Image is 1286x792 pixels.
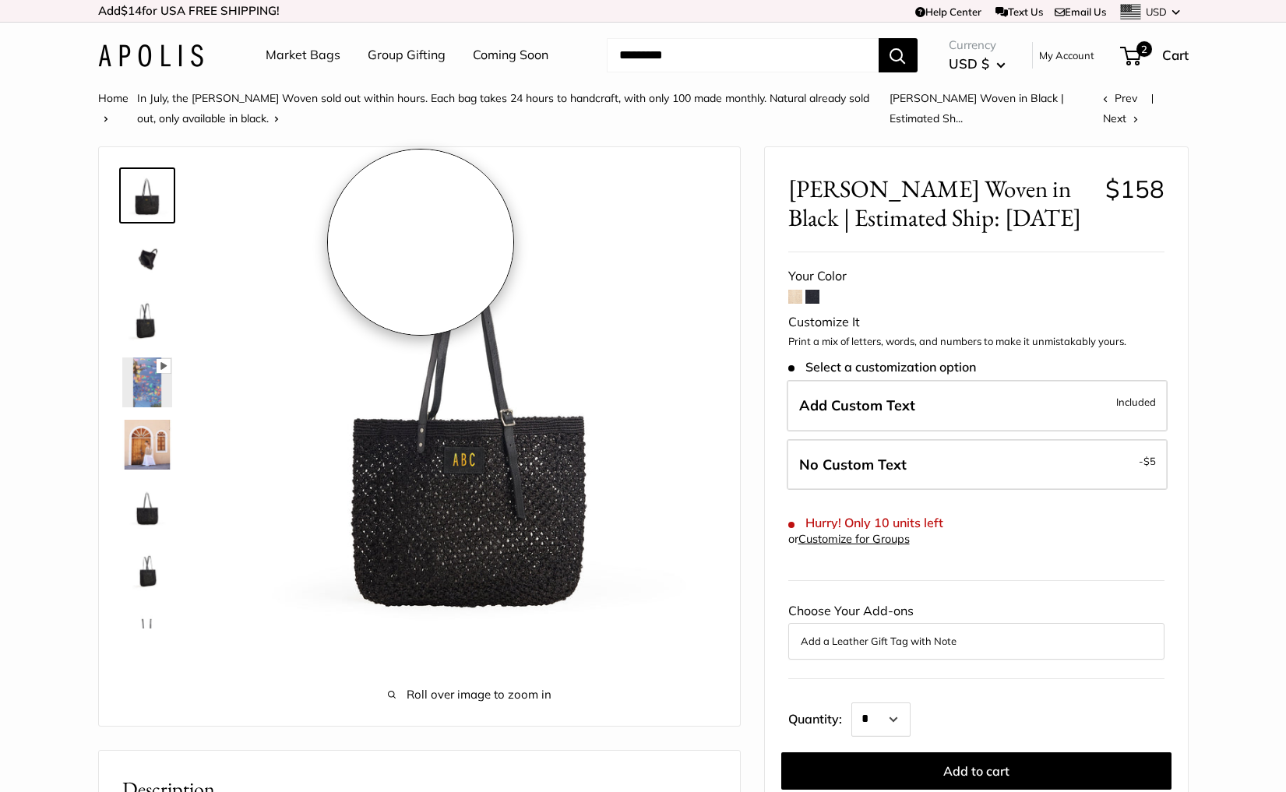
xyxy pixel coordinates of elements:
button: USD $ [949,51,1006,76]
span: [PERSON_NAME] Woven in Black | Estimated Ship: [DATE] [788,174,1094,232]
span: $158 [1105,174,1164,204]
a: Text Us [995,5,1043,18]
input: Search... [607,38,879,72]
a: Mercado Woven in Black | Estimated Ship: Oct. 19th [119,230,175,286]
a: Mercado Woven in Black | Estimated Ship: Oct. 19th [119,354,175,410]
span: No Custom Text [799,456,907,473]
span: $5 [1143,455,1156,467]
img: Mercado Woven in Black | Estimated Ship: Oct. 19th [122,420,172,470]
a: Prev [1103,91,1137,105]
span: Currency [949,34,1006,56]
span: USD $ [949,55,989,72]
div: Customize It [788,311,1164,334]
label: Leave Blank [787,439,1168,491]
img: Apolis [98,44,203,67]
span: [PERSON_NAME] Woven in Black | Estimated Sh... [890,91,1064,125]
a: Market Bags [266,44,340,67]
a: Coming Soon [473,44,548,67]
a: Group Gifting [368,44,446,67]
span: $14 [121,3,142,18]
a: Mercado Woven in Black | Estimated Ship: Oct. 19th [119,417,175,473]
a: Mercado Woven in Black | Estimated Ship: Oct. 19th [119,167,175,224]
nav: Breadcrumb [98,88,1104,128]
img: Mercado Woven in Black | Estimated Ship: Oct. 19th [122,544,172,594]
img: Mercado Woven in Black | Estimated Ship: Oct. 19th [122,295,172,345]
img: Mercado Woven in Black | Estimated Ship: Oct. 19th [224,171,717,664]
a: Customize for Groups [798,532,910,546]
span: Cart [1162,47,1189,63]
p: Print a mix of letters, words, and numbers to make it unmistakably yours. [788,334,1164,350]
span: USD [1146,5,1167,18]
a: Email Us [1055,5,1106,18]
button: Add to cart [781,752,1171,790]
img: Mercado Woven in Black | Estimated Ship: Oct. 19th [122,357,172,407]
img: Mercado Woven in Black | Estimated Ship: Oct. 19th [122,233,172,283]
a: Next [1103,111,1138,125]
span: - [1139,452,1156,470]
a: Mercado Woven in Black | Estimated Ship: Oct. 19th [119,479,175,535]
img: Mercado Woven in Black | Estimated Ship: Oct. 19th [122,171,172,220]
img: Mercado Woven in Black | Estimated Ship: Oct. 19th [122,607,172,656]
a: Help Center [915,5,981,18]
label: Add Custom Text [787,380,1168,431]
span: Included [1116,392,1156,411]
span: Roll over image to zoom in [224,684,717,706]
a: Mercado Woven in Black | Estimated Ship: Oct. 19th [119,604,175,660]
label: Quantity: [788,698,851,737]
span: Add Custom Text [799,396,915,414]
div: Choose Your Add-ons [788,600,1164,659]
span: 2 [1136,41,1151,57]
div: Your Color [788,265,1164,288]
button: Add a Leather Gift Tag with Note [801,632,1152,650]
a: Mercado Woven in Black | Estimated Ship: Oct. 19th [119,292,175,348]
div: or [788,529,910,550]
a: In July, the [PERSON_NAME] Woven sold out within hours. Each bag takes 24 hours to handcraft, wit... [137,91,869,125]
a: My Account [1039,46,1094,65]
img: Mercado Woven in Black | Estimated Ship: Oct. 19th [122,482,172,532]
a: Home [98,91,129,105]
a: Mercado Woven in Black | Estimated Ship: Oct. 19th [119,541,175,597]
a: 2 Cart [1122,43,1189,68]
span: Select a customization option [788,360,976,375]
button: Search [879,38,918,72]
span: Hurry! Only 10 units left [788,516,943,530]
